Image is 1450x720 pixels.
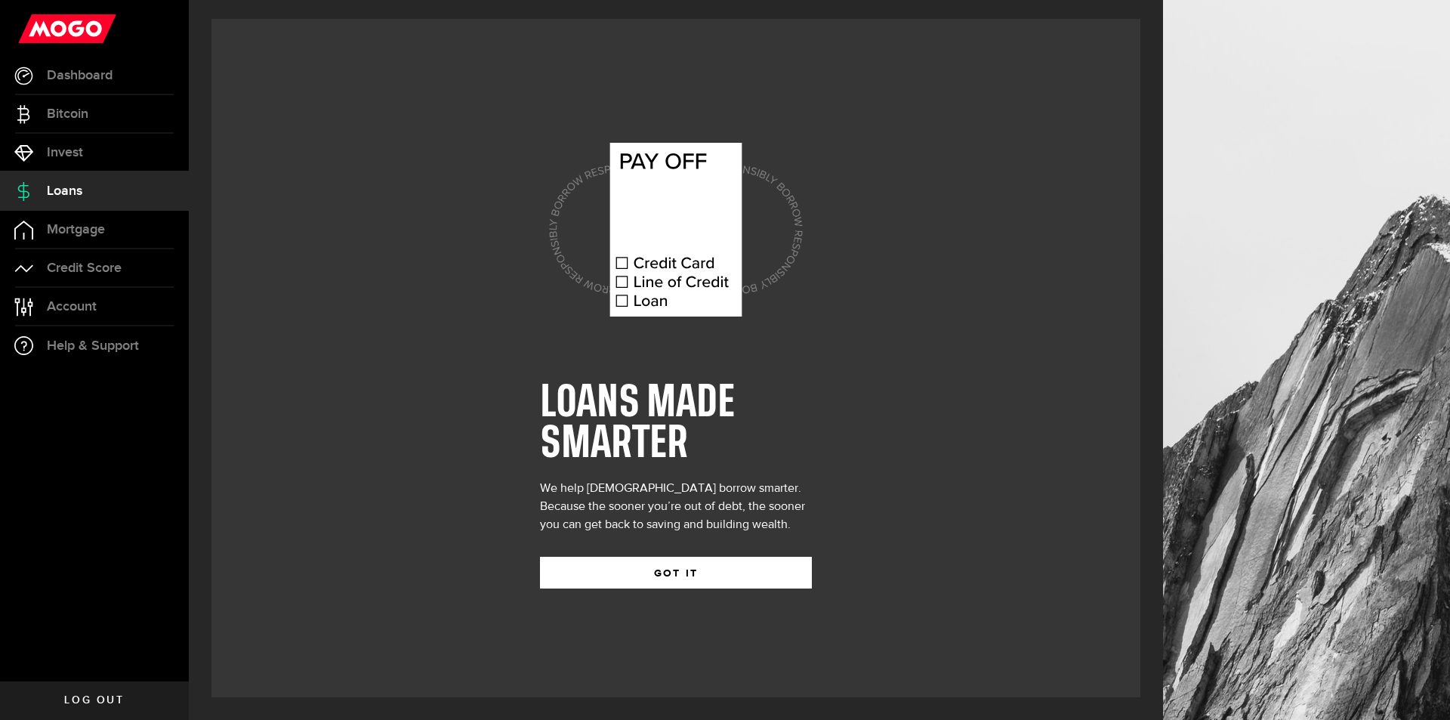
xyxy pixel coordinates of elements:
span: Help & Support [47,339,139,353]
button: GOT IT [540,557,812,589]
div: We help [DEMOGRAPHIC_DATA] borrow smarter. Because the sooner you’re out of debt, the sooner you ... [540,480,812,534]
span: Invest [47,146,83,159]
span: Log out [64,695,124,706]
span: Bitcoin [47,107,88,121]
span: Mortgage [47,223,105,236]
h1: LOANS MADE SMARTER [540,383,812,465]
span: Account [47,300,97,314]
span: Credit Score [47,261,122,275]
span: Loans [47,184,82,198]
span: Dashboard [47,69,113,82]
